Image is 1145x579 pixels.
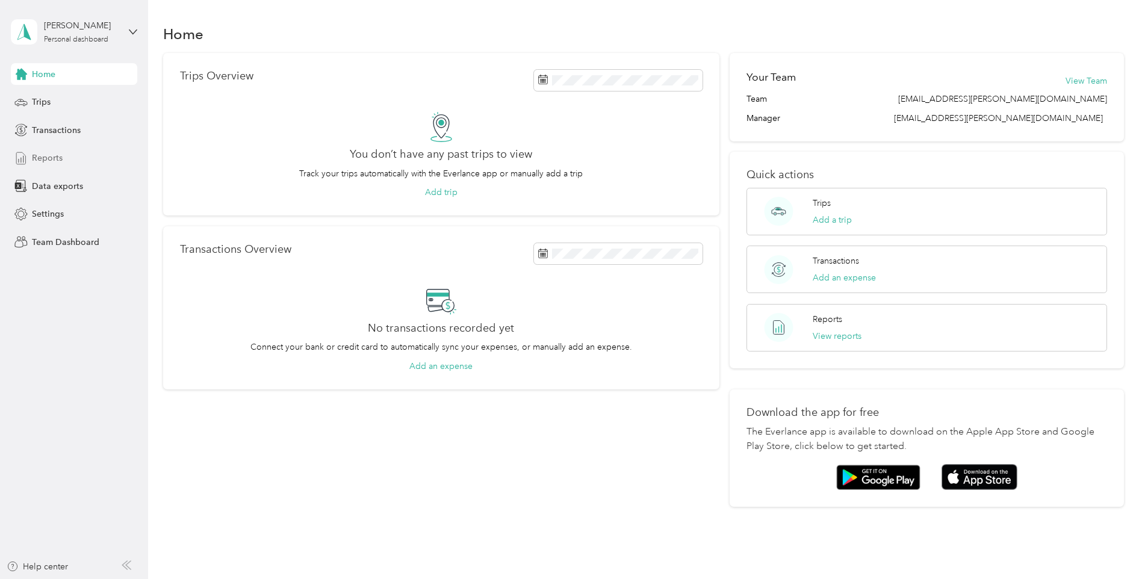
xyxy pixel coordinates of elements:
[250,341,632,353] p: Connect your bank or credit card to automatically sync your expenses, or manually add an expense.
[7,560,68,573] button: Help center
[44,19,119,32] div: [PERSON_NAME]
[368,322,514,335] h2: No transactions recorded yet
[746,112,780,125] span: Manager
[44,36,108,43] div: Personal dashboard
[32,208,64,220] span: Settings
[746,425,1107,454] p: The Everlance app is available to download on the Apple App Store and Google Play Store, click be...
[813,330,861,342] button: View reports
[32,152,63,164] span: Reports
[350,148,532,161] h2: You don’t have any past trips to view
[180,70,253,82] p: Trips Overview
[32,96,51,108] span: Trips
[32,180,83,193] span: Data exports
[813,197,831,209] p: Trips
[746,406,1107,419] p: Download the app for free
[1078,512,1145,579] iframe: Everlance-gr Chat Button Frame
[746,93,767,105] span: Team
[894,113,1103,123] span: [EMAIL_ADDRESS][PERSON_NAME][DOMAIN_NAME]
[813,313,842,326] p: Reports
[1066,75,1107,87] button: View Team
[180,243,291,256] p: Transactions Overview
[425,186,458,199] button: Add trip
[836,465,920,490] img: Google play
[32,124,81,137] span: Transactions
[942,464,1017,490] img: App store
[409,360,473,373] button: Add an expense
[898,93,1107,105] span: [EMAIL_ADDRESS][PERSON_NAME][DOMAIN_NAME]
[746,70,796,85] h2: Your Team
[813,214,852,226] button: Add a trip
[813,271,876,284] button: Add an expense
[299,167,583,180] p: Track your trips automatically with the Everlance app or manually add a trip
[163,28,203,40] h1: Home
[813,255,859,267] p: Transactions
[746,169,1107,181] p: Quick actions
[32,236,99,249] span: Team Dashboard
[32,68,55,81] span: Home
